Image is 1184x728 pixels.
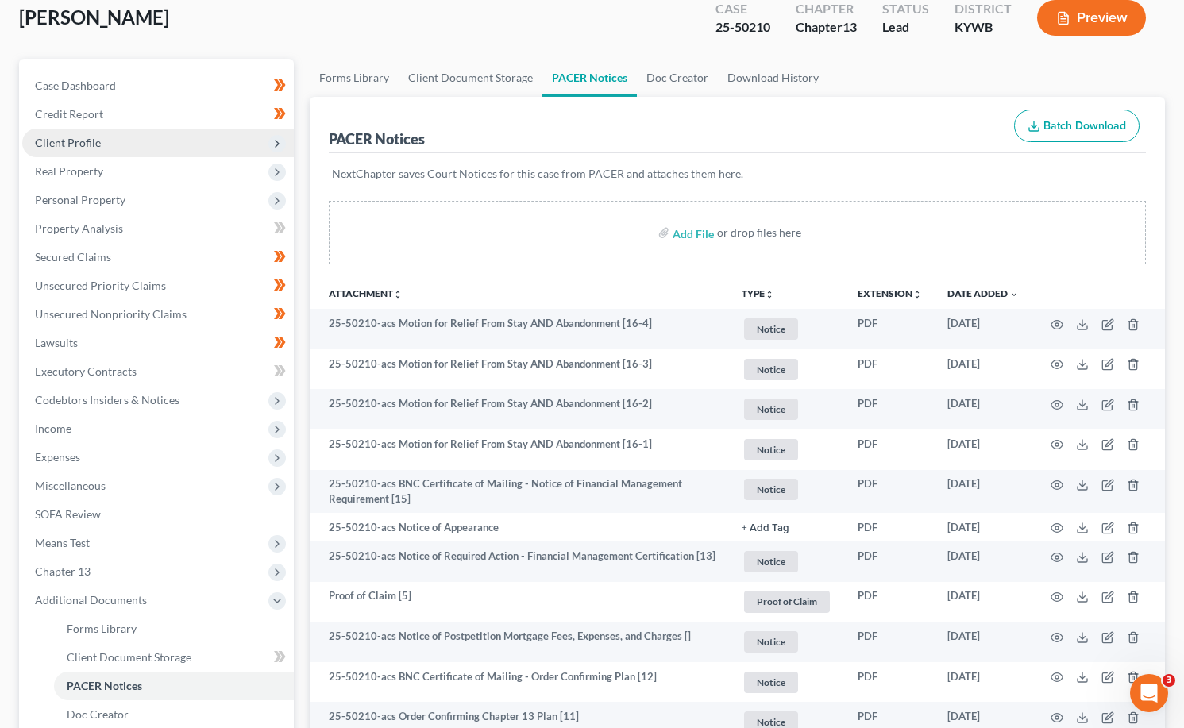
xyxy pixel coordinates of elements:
[935,349,1032,390] td: [DATE]
[843,19,857,34] span: 13
[935,389,1032,429] td: [DATE]
[955,18,1012,37] div: KYWB
[67,622,137,635] span: Forms Library
[35,164,103,178] span: Real Property
[637,59,718,97] a: Doc Creator
[742,316,832,342] a: Notice
[744,399,798,420] span: Notice
[935,513,1032,541] td: [DATE]
[1014,110,1140,143] button: Batch Download
[858,287,922,299] a: Extensionunfold_more
[35,364,137,378] span: Executory Contracts
[329,129,425,148] div: PACER Notices
[35,221,123,235] span: Property Analysis
[22,71,294,100] a: Case Dashboard
[742,476,832,503] a: Notice
[67,707,129,721] span: Doc Creator
[54,643,294,672] a: Client Document Storage
[35,536,90,549] span: Means Test
[22,214,294,243] a: Property Analysis
[715,18,770,37] div: 25-50210
[67,679,142,692] span: PACER Notices
[310,59,399,97] a: Forms Library
[35,479,106,492] span: Miscellaneous
[796,18,857,37] div: Chapter
[742,396,832,422] a: Notice
[742,520,832,535] a: + Add Tag
[399,59,542,97] a: Client Document Storage
[35,593,147,607] span: Additional Documents
[744,591,830,612] span: Proof of Claim
[54,614,294,643] a: Forms Library
[35,336,78,349] span: Lawsuits
[744,359,798,380] span: Notice
[310,541,729,582] td: 25-50210-acs Notice of Required Action - Financial Management Certification [13]
[35,393,179,406] span: Codebtors Insiders & Notices
[22,100,294,129] a: Credit Report
[845,622,935,662] td: PDF
[744,672,798,693] span: Notice
[35,450,80,464] span: Expenses
[882,18,929,37] div: Lead
[742,356,832,383] a: Notice
[744,631,798,653] span: Notice
[22,357,294,386] a: Executory Contracts
[744,551,798,572] span: Notice
[845,429,935,470] td: PDF
[35,307,187,321] span: Unsecured Nonpriority Claims
[22,272,294,300] a: Unsecured Priority Claims
[742,629,832,655] a: Notice
[1130,674,1168,712] iframe: Intercom live chat
[35,279,166,292] span: Unsecured Priority Claims
[35,422,71,435] span: Income
[845,541,935,582] td: PDF
[744,318,798,340] span: Notice
[310,309,729,349] td: 25-50210-acs Motion for Relief From Stay AND Abandonment [16-4]
[22,243,294,272] a: Secured Claims
[744,479,798,500] span: Notice
[1009,290,1019,299] i: expand_more
[35,564,91,578] span: Chapter 13
[845,470,935,514] td: PDF
[935,309,1032,349] td: [DATE]
[310,470,729,514] td: 25-50210-acs BNC Certificate of Mailing - Notice of Financial Management Requirement [15]
[845,309,935,349] td: PDF
[1043,119,1126,133] span: Batch Download
[845,582,935,622] td: PDF
[310,513,729,541] td: 25-50210-acs Notice of Appearance
[935,429,1032,470] td: [DATE]
[332,166,1143,182] p: NextChapter saves Court Notices for this case from PACER and attaches them here.
[35,250,111,264] span: Secured Claims
[1163,674,1175,687] span: 3
[742,289,774,299] button: TYPEunfold_more
[765,290,774,299] i: unfold_more
[310,349,729,390] td: 25-50210-acs Motion for Relief From Stay AND Abandonment [16-3]
[935,470,1032,514] td: [DATE]
[67,650,191,664] span: Client Document Storage
[935,541,1032,582] td: [DATE]
[717,225,801,241] div: or drop files here
[845,349,935,390] td: PDF
[310,582,729,622] td: Proof of Claim [5]
[35,107,103,121] span: Credit Report
[845,662,935,703] td: PDF
[393,290,403,299] i: unfold_more
[742,669,832,695] a: Notice
[718,59,828,97] a: Download History
[310,429,729,470] td: 25-50210-acs Motion for Relief From Stay AND Abandonment [16-1]
[310,622,729,662] td: 25-50210-acs Notice of Postpetition Mortgage Fees, Expenses, and Charges []
[310,662,729,703] td: 25-50210-acs BNC Certificate of Mailing - Order Confirming Plan [12]
[22,329,294,357] a: Lawsuits
[935,662,1032,703] td: [DATE]
[329,287,403,299] a: Attachmentunfold_more
[912,290,922,299] i: unfold_more
[742,588,832,614] a: Proof of Claim
[742,549,832,575] a: Notice
[947,287,1019,299] a: Date Added expand_more
[22,500,294,529] a: SOFA Review
[935,582,1032,622] td: [DATE]
[310,389,729,429] td: 25-50210-acs Motion for Relief From Stay AND Abandonment [16-2]
[845,513,935,541] td: PDF
[542,59,637,97] a: PACER Notices
[22,300,294,329] a: Unsecured Nonpriority Claims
